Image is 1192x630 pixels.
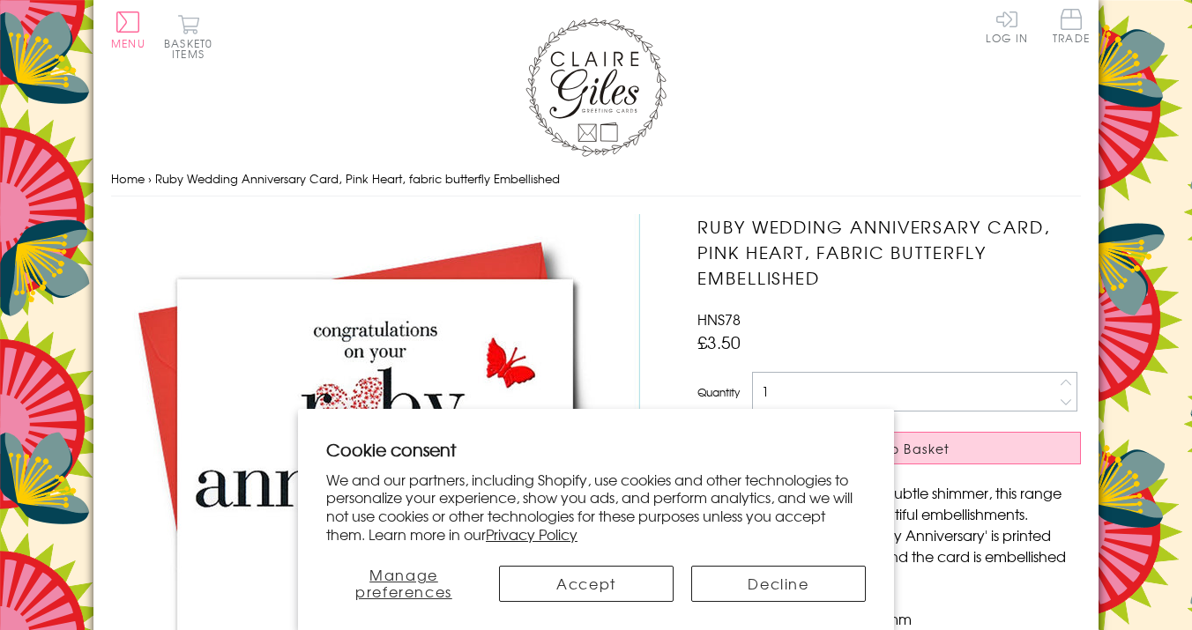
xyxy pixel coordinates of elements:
[1053,9,1090,43] span: Trade
[486,523,577,545] a: Privacy Policy
[525,18,667,157] img: Claire Giles Greetings Cards
[111,161,1081,197] nav: breadcrumbs
[697,308,741,330] span: HNS78
[697,330,741,354] span: £3.50
[155,170,560,187] span: Ruby Wedding Anniversary Card, Pink Heart, fabric butterfly Embellished
[355,564,452,602] span: Manage preferences
[111,35,145,51] span: Menu
[111,170,145,187] a: Home
[164,14,212,59] button: Basket0 items
[691,566,866,602] button: Decline
[986,9,1028,43] a: Log In
[326,471,866,544] p: We and our partners, including Shopify, use cookies and other technologies to personalize your ex...
[499,566,674,602] button: Accept
[172,35,212,62] span: 0 items
[1053,9,1090,47] a: Trade
[697,384,740,400] label: Quantity
[111,11,145,48] button: Menu
[850,440,950,457] span: Add to Basket
[715,608,1081,629] li: Dimensions: 150mm x 150mm
[326,566,481,602] button: Manage preferences
[697,214,1081,290] h1: Ruby Wedding Anniversary Card, Pink Heart, fabric butterfly Embellished
[326,437,866,462] h2: Cookie consent
[148,170,152,187] span: ›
